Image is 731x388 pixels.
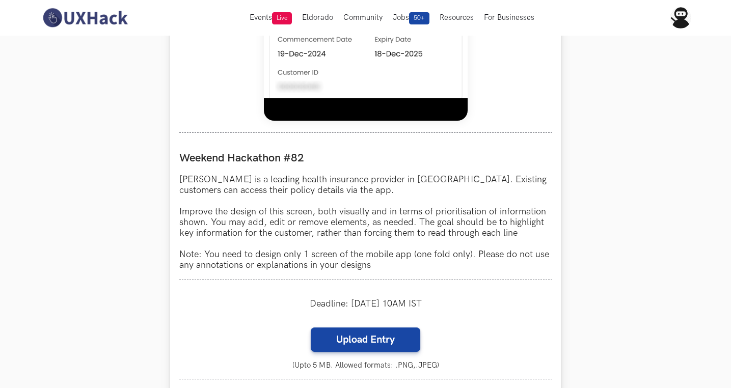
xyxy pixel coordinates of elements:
[670,7,691,29] img: Your profile pic
[179,361,552,370] small: (Upto 5 MB. Allowed formats: .PNG,.JPEG)
[40,7,130,29] img: UXHack-logo.png
[179,289,552,318] div: Deadline: [DATE] 10AM IST
[179,151,552,165] label: Weekend Hackathon #82
[409,12,429,24] span: 50+
[311,327,420,352] label: Upload Entry
[272,12,292,24] span: Live
[179,174,552,270] p: [PERSON_NAME] is a leading health insurance provider in [GEOGRAPHIC_DATA]. Existing customers can...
